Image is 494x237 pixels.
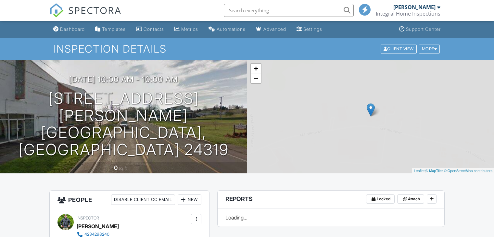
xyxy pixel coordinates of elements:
div: Support Center [406,26,441,32]
div: Client View [381,44,417,53]
div: Integral Home Inspections [376,10,440,17]
a: Client View [380,46,418,51]
div: Automations [217,26,246,32]
div: Disable Client CC Email [111,194,175,205]
h1: Inspection Details [54,43,440,55]
a: Contacts [133,23,167,35]
a: Support Center [397,23,443,35]
div: 0 [114,164,118,171]
div: [PERSON_NAME] [77,221,119,231]
span: SPECTORA [68,3,121,17]
img: The Best Home Inspection Software - Spectora [49,3,64,18]
div: 4234298240 [84,232,109,237]
a: Zoom in [251,64,261,73]
a: Dashboard [51,23,87,35]
a: Settings [294,23,325,35]
div: Templates [102,26,126,32]
input: Search everything... [224,4,354,17]
a: Automations (Basic) [206,23,248,35]
div: [PERSON_NAME] [393,4,436,10]
a: © OpenStreetMap contributors [444,169,492,173]
div: Dashboard [60,26,85,32]
span: sq. ft. [119,166,128,171]
h3: [DATE] 10:00 am - 10:00 am [69,75,178,84]
div: Metrics [181,26,198,32]
h1: [STREET_ADDRESS][PERSON_NAME] [GEOGRAPHIC_DATA], [GEOGRAPHIC_DATA] 24319 [10,90,237,158]
div: | [412,168,494,174]
div: Contacts [144,26,164,32]
a: © MapTiler [425,169,443,173]
div: Settings [303,26,322,32]
div: More [419,44,440,53]
a: Advanced [253,23,289,35]
a: Zoom out [251,73,261,83]
span: Inspector [77,216,99,220]
h3: People [50,191,209,209]
a: Leaflet [414,169,424,173]
div: New [178,194,201,205]
a: SPECTORA [49,9,121,22]
a: Metrics [172,23,201,35]
a: Templates [93,23,128,35]
div: Advanced [263,26,286,32]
